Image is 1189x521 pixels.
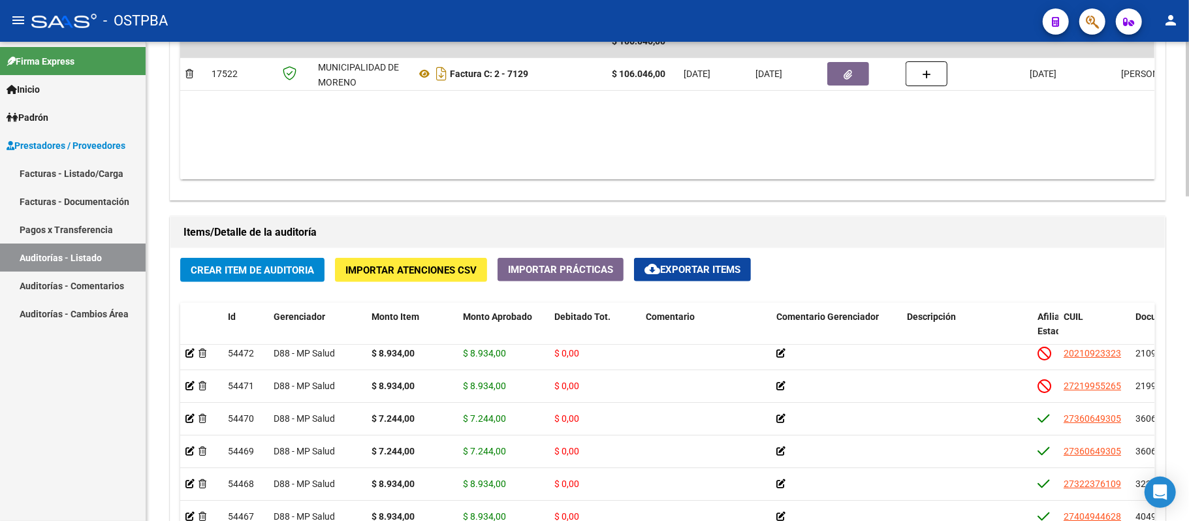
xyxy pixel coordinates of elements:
[228,381,254,391] span: 54471
[554,479,579,489] span: $ 0,00
[463,413,506,424] span: $ 7.244,00
[641,303,771,360] datatable-header-cell: Comentario
[554,348,579,358] span: $ 0,00
[1135,413,1177,424] span: 36064930
[228,311,236,322] span: Id
[191,264,314,276] span: Crear Item de Auditoria
[228,413,254,424] span: 54470
[463,311,532,322] span: Monto Aprobado
[7,138,125,153] span: Prestadores / Proveedores
[1135,446,1177,456] span: 36064930
[10,12,26,28] mat-icon: menu
[463,479,506,489] span: $ 8.934,00
[103,7,168,35] span: - OSTPBA
[1064,479,1121,489] span: 27322376109
[318,60,405,90] div: MUNICIPALIDAD DE MORENO
[755,69,782,79] span: [DATE]
[366,303,458,360] datatable-header-cell: Monto Item
[646,311,695,322] span: Comentario
[268,303,366,360] datatable-header-cell: Gerenciador
[372,348,415,358] strong: $ 8.934,00
[1135,311,1183,322] span: Documento
[372,446,415,456] strong: $ 7.244,00
[1064,348,1121,358] span: 20210923323
[458,303,549,360] datatable-header-cell: Monto Aprobado
[554,381,579,391] span: $ 0,00
[902,303,1032,360] datatable-header-cell: Descripción
[498,258,624,281] button: Importar Prácticas
[554,413,579,424] span: $ 0,00
[1145,477,1176,508] div: Open Intercom Messenger
[183,222,1152,243] h1: Items/Detalle de la auditoría
[554,311,610,322] span: Debitado Tot.
[644,264,740,276] span: Exportar Items
[372,381,415,391] strong: $ 8.934,00
[228,348,254,358] span: 54472
[212,69,238,79] span: 17522
[7,54,74,69] span: Firma Express
[644,261,660,277] mat-icon: cloud_download
[1064,446,1121,456] span: 27360649305
[549,303,641,360] datatable-header-cell: Debitado Tot.
[684,69,710,79] span: [DATE]
[771,303,902,360] datatable-header-cell: Comentario Gerenciador
[907,311,956,322] span: Descripción
[554,446,579,456] span: $ 0,00
[1163,12,1179,28] mat-icon: person
[433,63,450,84] i: Descargar documento
[228,446,254,456] span: 54469
[274,381,335,391] span: D88 - MP Salud
[372,311,419,322] span: Monto Item
[274,446,335,456] span: D88 - MP Salud
[223,303,268,360] datatable-header-cell: Id
[1032,303,1058,360] datatable-header-cell: Afiliado Estado
[1030,69,1056,79] span: [DATE]
[345,264,477,276] span: Importar Atenciones CSV
[274,348,335,358] span: D88 - MP Salud
[274,413,335,424] span: D88 - MP Salud
[1135,381,1177,391] span: 21995526
[274,311,325,322] span: Gerenciador
[1038,311,1070,337] span: Afiliado Estado
[7,82,40,97] span: Inicio
[180,258,325,282] button: Crear Item de Auditoria
[1058,303,1130,360] datatable-header-cell: CUIL
[1064,311,1083,322] span: CUIL
[1064,413,1121,424] span: 27360649305
[463,446,506,456] span: $ 7.244,00
[1135,348,1177,358] span: 21092332
[335,258,487,282] button: Importar Atenciones CSV
[612,69,665,79] strong: $ 106.046,00
[463,348,506,358] span: $ 8.934,00
[463,381,506,391] span: $ 8.934,00
[508,264,613,276] span: Importar Prácticas
[228,479,254,489] span: 54468
[372,413,415,424] strong: $ 7.244,00
[634,258,751,281] button: Exportar Items
[372,479,415,489] strong: $ 8.934,00
[1064,381,1121,391] span: 27219955265
[450,69,528,79] strong: Factura C: 2 - 7129
[776,311,879,322] span: Comentario Gerenciador
[1135,479,1177,489] span: 32237610
[274,479,335,489] span: D88 - MP Salud
[7,110,48,125] span: Padrón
